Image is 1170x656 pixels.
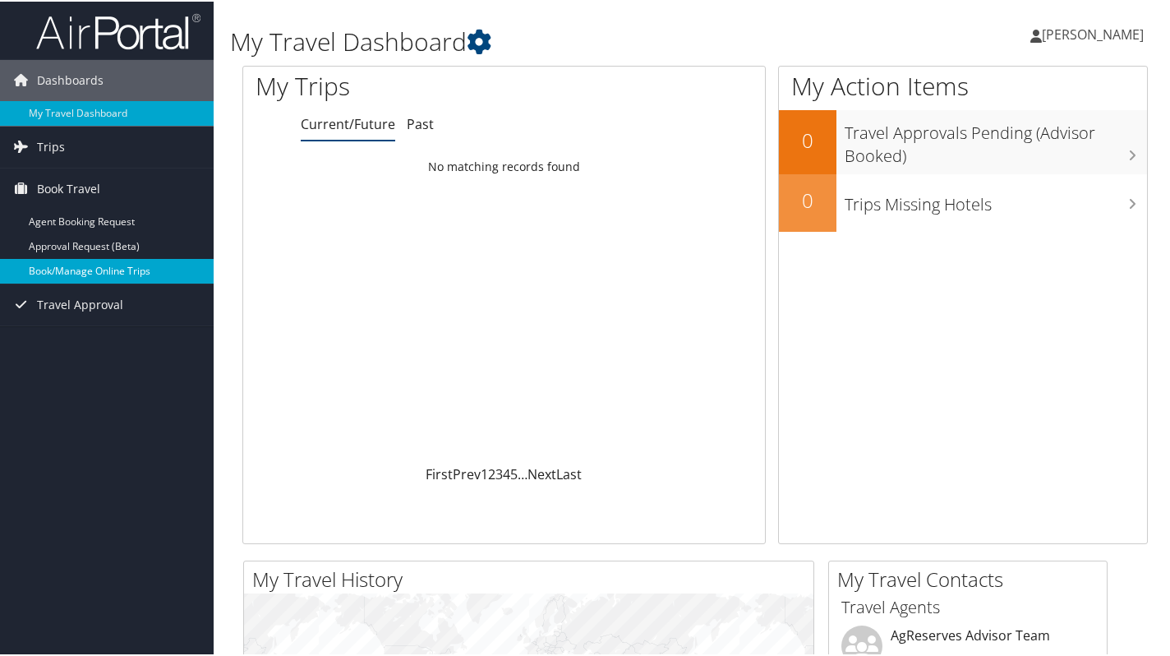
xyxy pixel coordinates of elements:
span: [PERSON_NAME] [1042,24,1144,42]
span: Travel Approval [37,283,123,324]
h3: Trips Missing Hotels [845,183,1147,215]
a: Next [527,464,556,482]
a: 4 [503,464,510,482]
a: Prev [453,464,481,482]
td: No matching records found [243,150,765,180]
a: 3 [495,464,503,482]
a: Last [556,464,582,482]
img: airportal-logo.png [36,11,200,49]
span: Trips [37,125,65,166]
h2: 0 [779,185,836,213]
a: 0Trips Missing Hotels [779,173,1147,230]
a: Past [407,113,434,132]
h2: 0 [779,125,836,153]
span: Book Travel [37,167,100,208]
h3: Travel Agents [841,594,1094,617]
h2: My Travel History [252,564,813,592]
a: First [426,464,453,482]
h2: My Travel Contacts [837,564,1107,592]
span: … [518,464,527,482]
h1: My Trips [256,67,535,102]
a: [PERSON_NAME] [1030,8,1160,58]
a: 2 [488,464,495,482]
a: 5 [510,464,518,482]
h1: My Action Items [779,67,1147,102]
a: 0Travel Approvals Pending (Advisor Booked) [779,109,1147,172]
span: Dashboards [37,58,104,99]
h1: My Travel Dashboard [230,23,850,58]
a: Current/Future [301,113,395,132]
a: 1 [481,464,488,482]
h3: Travel Approvals Pending (Advisor Booked) [845,112,1147,166]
